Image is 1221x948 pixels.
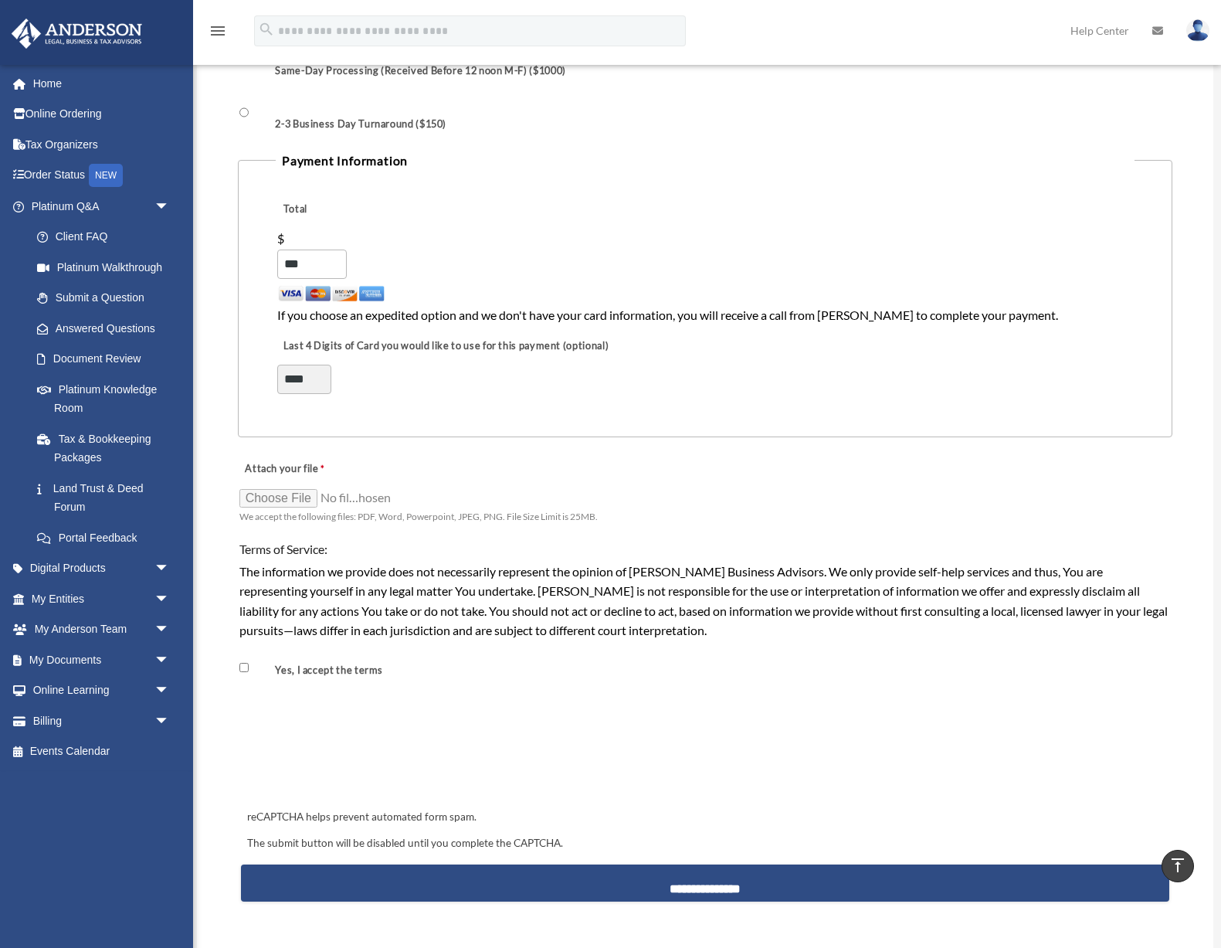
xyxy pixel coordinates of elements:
[22,252,193,283] a: Platinum Walkthrough
[11,160,193,192] a: Order StatusNEW
[89,164,123,187] div: NEW
[11,68,193,99] a: Home
[209,27,227,40] a: menu
[252,664,389,678] label: Yes, I accept the terms
[276,150,1135,172] legend: Payment Information
[154,583,185,615] span: arrow_drop_down
[22,313,193,344] a: Answered Questions
[11,553,193,584] a: Digital Productsarrow_drop_down
[154,705,185,737] span: arrow_drop_down
[11,583,193,614] a: My Entitiesarrow_drop_down
[209,22,227,40] i: menu
[11,129,193,160] a: Tax Organizers
[239,562,1172,640] div: The information we provide does not necessarily represent the opinion of [PERSON_NAME] Business A...
[22,344,185,375] a: Document Review
[239,511,598,522] span: We accept the following files: PDF, Word, Powerpoint, JPEG, PNG. File Size Limit is 25MB.
[154,675,185,707] span: arrow_drop_down
[241,834,1170,853] div: The submit button will be disabled until you complete the CAPTCHA.
[243,716,477,776] iframe: reCAPTCHA
[22,222,193,253] a: Client FAQ
[277,231,287,246] div: $
[7,19,147,49] img: Anderson Advisors Platinum Portal
[22,473,193,522] a: Land Trust & Deed Forum
[1186,19,1209,42] img: User Pic
[1168,856,1187,875] i: vertical_align_top
[277,199,327,221] label: Total
[154,191,185,223] span: arrow_drop_down
[154,553,185,585] span: arrow_drop_down
[22,522,193,553] a: Portal Feedback
[277,336,612,358] label: Last 4 Digits of Card you would like to use for this payment (optional)
[22,423,193,473] a: Tax & Bookkeeping Packages
[22,283,193,314] a: Submit a Question
[252,63,572,78] label: Same-Day Processing (Received Before 12 noon M-F) ($1000)
[277,305,1133,325] div: If you choose an expedited option and we don't have your card information, you will receive a cal...
[11,191,193,222] a: Platinum Q&Aarrow_drop_down
[11,99,193,130] a: Online Ordering
[239,541,1172,558] h4: Terms of Service:
[154,644,185,676] span: arrow_drop_down
[11,705,193,736] a: Billingarrow_drop_down
[22,374,193,423] a: Platinum Knowledge Room
[252,117,453,131] label: 2-3 Business Day Turnaround ($150)
[11,736,193,767] a: Events Calendar
[11,675,193,706] a: Online Learningarrow_drop_down
[11,614,193,645] a: My Anderson Teamarrow_drop_down
[241,808,1170,827] div: reCAPTCHA helps prevent automated form spam.
[11,644,193,675] a: My Documentsarrow_drop_down
[239,458,394,480] label: Attach your file
[154,614,185,646] span: arrow_drop_down
[1162,850,1194,882] a: vertical_align_top
[277,285,385,303] img: Accepted Cards
[258,21,275,38] i: search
